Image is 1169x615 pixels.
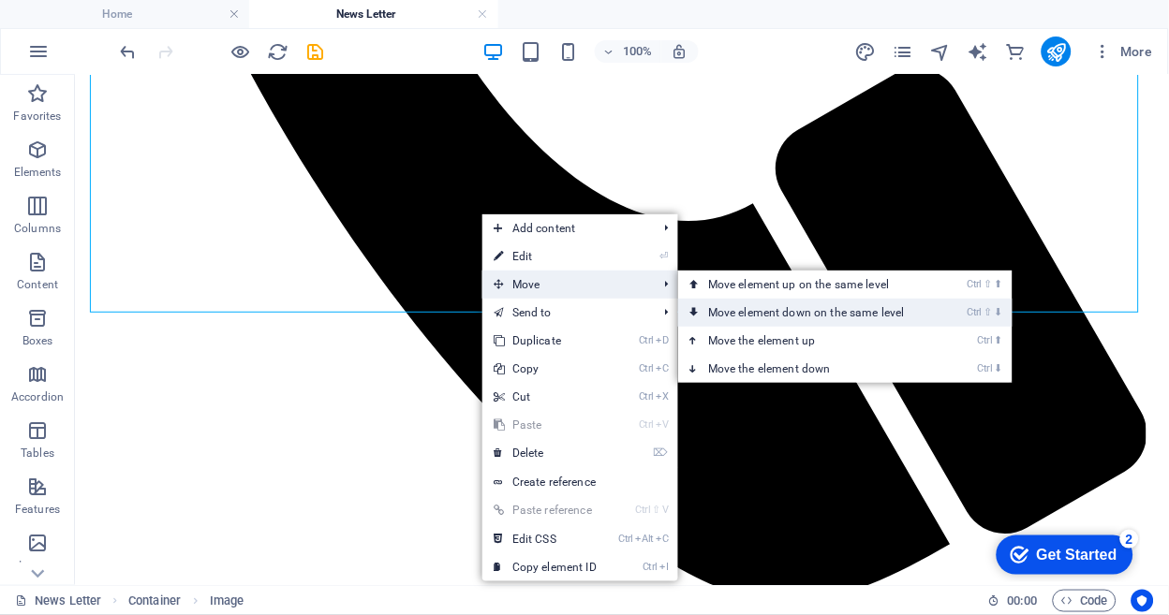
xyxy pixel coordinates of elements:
i: Ctrl [639,334,654,346]
i: Ctrl [978,334,993,346]
i: ⬇ [995,362,1003,374]
i: Ctrl [619,533,634,545]
i: Ctrl [636,504,651,516]
button: undo [117,40,140,63]
i: V [656,418,669,431]
p: Boxes [22,333,53,348]
i: Alt [635,533,654,545]
p: Images [19,558,57,573]
span: : [1021,593,1024,608]
h4: News Letter [249,4,498,24]
p: Content [17,277,58,292]
i: ⇧ [653,504,661,516]
i: ⇧ [984,278,993,290]
i: Commerce [1004,41,1026,63]
i: ⌦ [654,447,669,459]
button: 100% [595,40,661,63]
p: Columns [14,221,61,236]
button: Usercentrics [1132,590,1154,612]
a: CtrlAltCEdit CSS [482,525,608,553]
button: Code [1053,590,1117,612]
a: ⏎Edit [482,242,608,271]
button: design [854,40,877,63]
button: text_generator [967,40,989,63]
a: Ctrl⇧⬆Move element up on the same level [678,271,942,299]
i: ⇧ [984,306,993,318]
i: I [659,561,669,573]
h6: Session time [988,590,1038,612]
span: Click to select. Double-click to edit [210,590,244,612]
a: Ctrl⇧⬇Move element down on the same level [678,299,942,327]
i: Design (Ctrl+Alt+Y) [854,41,876,63]
button: pages [892,40,914,63]
button: More [1087,37,1161,66]
a: Send to [482,299,650,327]
i: ⏎ [660,250,669,262]
i: Navigator [929,41,951,63]
i: D [656,334,669,346]
i: Undo: Change width (Ctrl+Z) [118,41,140,63]
i: ⬆ [995,334,1003,346]
a: Create reference [482,468,678,496]
p: Elements [14,165,62,180]
a: CtrlXCut [482,383,608,411]
p: Features [15,502,60,517]
i: C [656,362,669,374]
a: Ctrl⇧VPaste reference [482,496,608,524]
button: save [304,40,327,63]
a: CtrlICopy element ID [482,553,608,581]
i: Reload page [268,41,289,63]
nav: breadcrumb [128,590,244,612]
a: CtrlVPaste [482,411,608,439]
i: Ctrl [968,278,983,290]
p: Tables [21,446,54,461]
span: Click to select. Double-click to edit [128,590,181,612]
div: Get Started 2 items remaining, 60% complete [15,9,152,49]
a: Ctrl⬆Move the element up [678,327,942,355]
button: publish [1042,37,1072,66]
button: reload [267,40,289,63]
span: More [1094,42,1153,61]
p: Favorites [13,109,61,124]
i: X [656,390,669,403]
i: ⬆ [995,278,1003,290]
i: V [663,504,669,516]
a: CtrlDDuplicate [482,327,608,355]
a: Ctrl⬇Move the element down [678,355,942,383]
i: Ctrl [639,418,654,431]
a: ⌦Delete [482,439,608,467]
div: Get Started [55,21,136,37]
span: Code [1061,590,1108,612]
div: 2 [139,4,157,22]
span: Add content [482,214,650,242]
i: On resize automatically adjust zoom level to fit chosen device. [672,43,688,60]
i: Ctrl [639,390,654,403]
a: CtrlCCopy [482,355,608,383]
i: C [656,533,669,545]
i: ⬇ [995,306,1003,318]
i: AI Writer [967,41,988,63]
a: Click to cancel selection. Double-click to open Pages [15,590,101,612]
i: Save (Ctrl+S) [305,41,327,63]
i: Ctrl [639,362,654,374]
button: navigator [929,40,952,63]
p: Accordion [11,389,64,404]
button: commerce [1004,40,1027,63]
i: Ctrl [978,362,993,374]
span: 00 00 [1008,590,1037,612]
i: Ctrl [643,561,658,573]
i: Pages (Ctrl+Alt+S) [892,41,913,63]
h6: 100% [623,40,653,63]
i: Ctrl [968,306,983,318]
span: Move [482,271,650,299]
i: Publish [1045,41,1067,63]
button: Click here to leave preview mode and continue editing [229,40,252,63]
